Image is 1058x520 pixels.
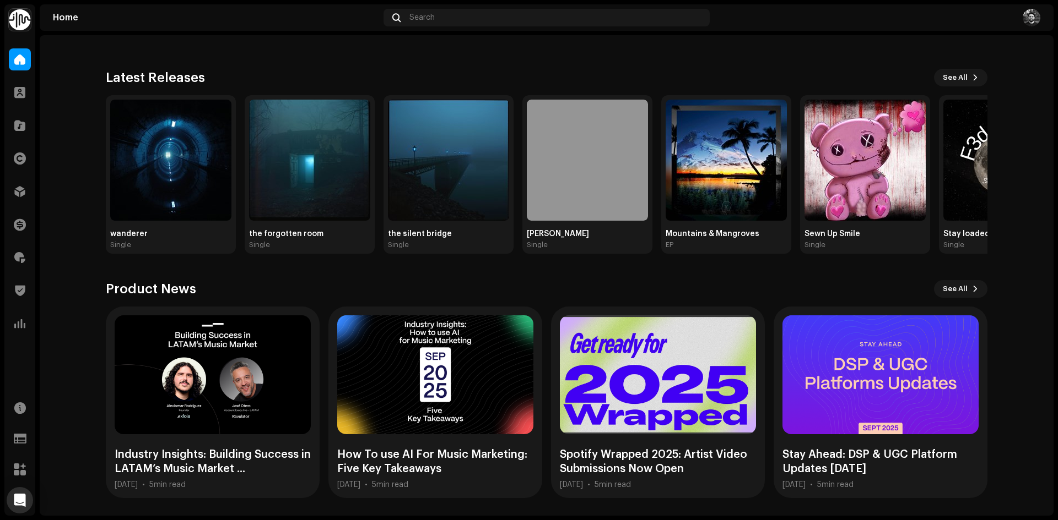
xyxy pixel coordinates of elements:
div: [DATE] [115,480,138,489]
div: [PERSON_NAME] [527,229,648,238]
div: the silent bridge [388,229,509,238]
div: Sewn Up Smile [805,229,926,238]
div: 5 [149,480,186,489]
div: How To use AI For Music Marketing: Five Key Takeaways [337,447,533,476]
div: [DATE] [560,480,583,489]
div: Mountains & Mangroves [666,229,787,238]
span: See All [943,67,968,89]
span: Search [409,13,435,22]
img: 2a605f41-b738-4eac-9002-07fdc99e79c4 [666,100,787,221]
div: Stay Ahead: DSP & UGC Platform Updates [DATE] [782,447,979,476]
div: • [810,480,813,489]
img: 8f0a1b11-7d8f-4593-a589-2eb09cc2b231 [1023,9,1040,26]
div: • [142,480,145,489]
img: fb32484a-1b90-4a3b-a5d1-1a186e4eb76f [388,100,509,221]
img: 23bcae1b-a19b-47d4-894b-c83f3970f51c [527,100,648,221]
img: a0f7aa6e-0b91-4581-801c-a44e14419d36 [805,100,926,221]
div: • [365,480,368,489]
div: the forgotten room [249,229,370,238]
div: Single [388,240,409,249]
div: [DATE] [782,480,806,489]
h3: Latest Releases [106,69,205,86]
img: 01d2bac4-16d6-41cf-8a5e-928f03248b9b [249,100,370,221]
div: EP [666,240,673,249]
div: [DATE] [337,480,360,489]
div: Single [943,240,964,249]
div: wanderer [110,229,231,238]
div: Single [249,240,270,249]
div: Single [110,240,131,249]
div: 5 [595,480,631,489]
div: Single [805,240,825,249]
span: min read [822,481,854,489]
span: min read [376,481,408,489]
button: See All [934,69,987,86]
div: Single [527,240,548,249]
div: Spotify Wrapped 2025: Artist Video Submissions Now Open [560,447,756,476]
div: • [587,480,590,489]
div: Open Intercom Messenger [7,487,33,513]
span: min read [599,481,631,489]
span: min read [154,481,186,489]
div: 5 [372,480,408,489]
img: 0f74c21f-6d1c-4dbc-9196-dbddad53419e [9,9,31,31]
img: 02ec1a05-28ee-4f76-a828-ead7ff25ebce [110,100,231,221]
div: 5 [817,480,854,489]
span: See All [943,278,968,300]
div: Industry Insights: Building Success in LATAM’s Music Market ... [115,447,311,476]
button: See All [934,280,987,298]
h3: Product News [106,280,196,298]
div: Home [53,13,379,22]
